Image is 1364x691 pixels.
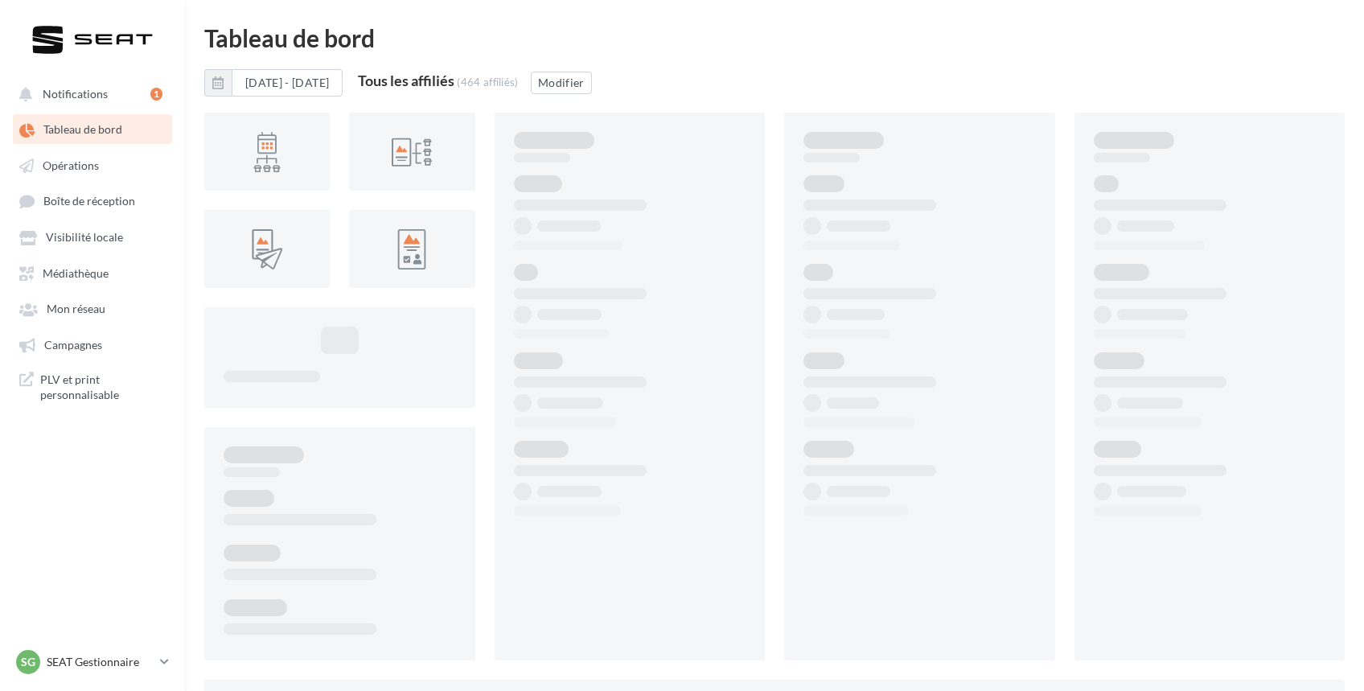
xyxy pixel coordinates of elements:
[13,647,172,677] a: SG SEAT Gestionnaire
[10,365,175,409] a: PLV et print personnalisable
[10,150,175,179] a: Opérations
[204,69,343,97] button: [DATE] - [DATE]
[150,88,162,101] div: 1
[10,258,175,287] a: Médiathèque
[10,294,175,323] a: Mon réseau
[47,302,105,316] span: Mon réseau
[358,73,454,88] div: Tous les affiliés
[531,72,592,94] button: Modifier
[204,26,1345,50] div: Tableau de bord
[43,87,108,101] span: Notifications
[43,266,109,280] span: Médiathèque
[40,372,166,403] span: PLV et print personnalisable
[10,222,175,251] a: Visibilité locale
[46,231,123,245] span: Visibilité locale
[10,330,175,359] a: Campagnes
[10,186,175,216] a: Boîte de réception
[10,114,175,143] a: Tableau de bord
[47,654,154,670] p: SEAT Gestionnaire
[43,195,135,208] span: Boîte de réception
[44,338,102,352] span: Campagnes
[10,79,169,108] button: Notifications 1
[232,69,343,97] button: [DATE] - [DATE]
[457,76,519,88] div: (464 affiliés)
[21,654,35,670] span: SG
[43,123,122,137] span: Tableau de bord
[43,158,99,172] span: Opérations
